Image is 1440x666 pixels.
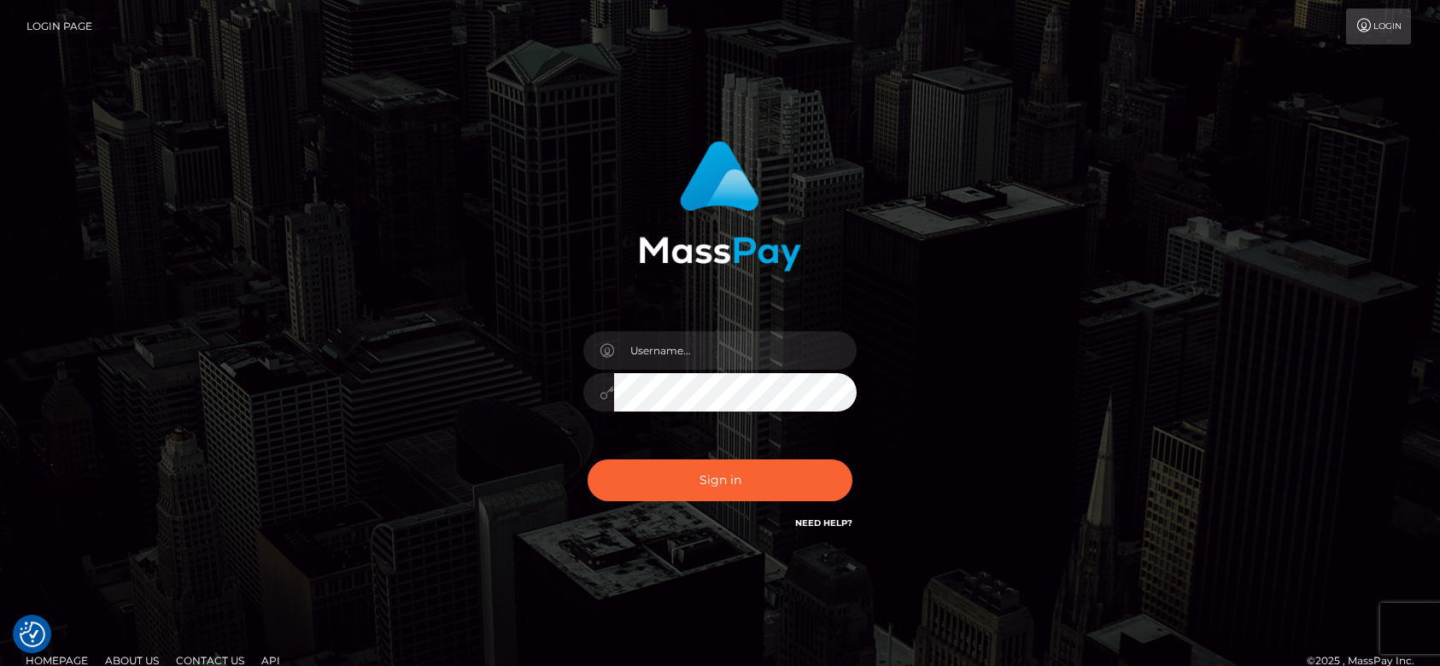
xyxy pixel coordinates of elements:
button: Sign in [588,459,852,501]
a: Login Page [26,9,92,44]
img: MassPay Login [639,141,801,272]
img: Revisit consent button [20,622,45,647]
a: Need Help? [795,517,852,529]
a: Login [1346,9,1411,44]
button: Consent Preferences [20,622,45,647]
input: Username... [614,331,857,370]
